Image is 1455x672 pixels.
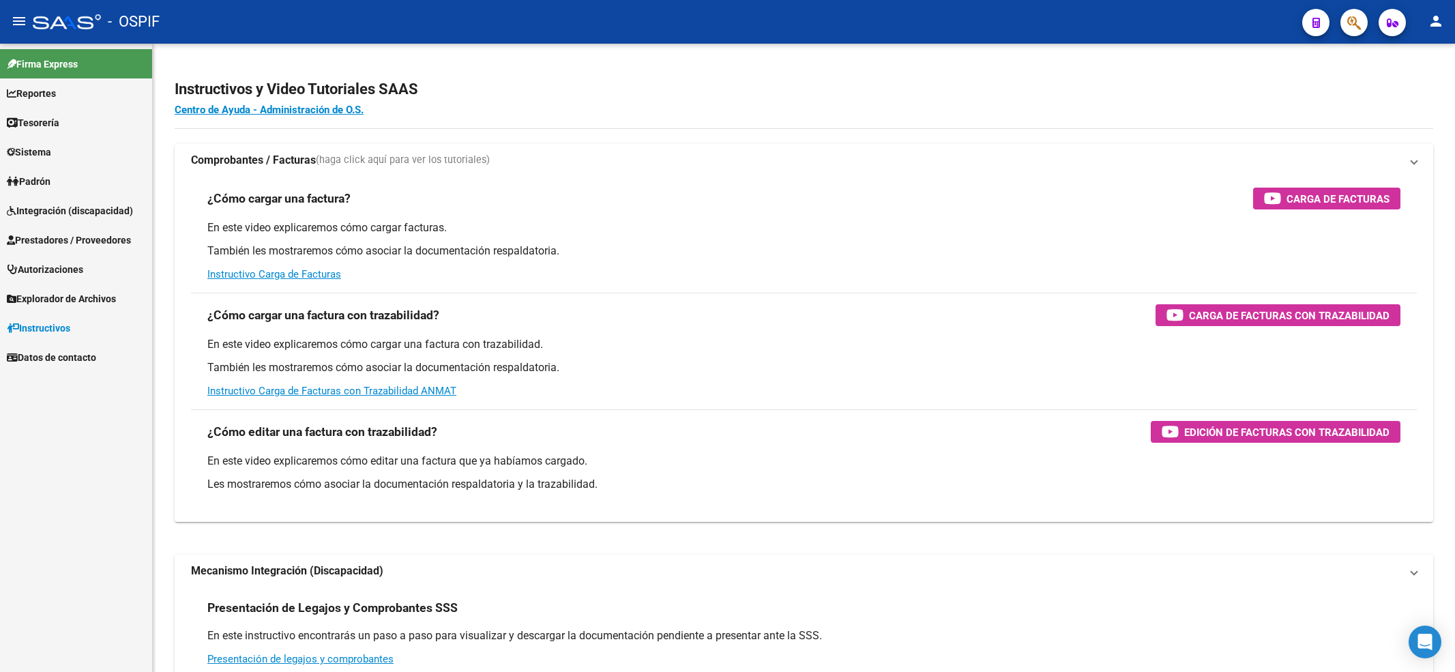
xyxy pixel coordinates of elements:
[207,422,437,441] h3: ¿Cómo editar una factura con trazabilidad?
[207,306,439,325] h3: ¿Cómo cargar una factura con trazabilidad?
[175,177,1433,522] div: Comprobantes / Facturas(haga click aquí para ver los tutoriales)
[207,653,394,665] a: Presentación de legajos y comprobantes
[1253,188,1400,209] button: Carga de Facturas
[1156,304,1400,326] button: Carga de Facturas con Trazabilidad
[7,86,56,101] span: Reportes
[1428,13,1444,29] mat-icon: person
[207,628,1400,643] p: En este instructivo encontrarás un paso a paso para visualizar y descargar la documentación pendi...
[7,145,51,160] span: Sistema
[1189,307,1390,324] span: Carga de Facturas con Trazabilidad
[1184,424,1390,441] span: Edición de Facturas con Trazabilidad
[207,385,456,397] a: Instructivo Carga de Facturas con Trazabilidad ANMAT
[7,233,131,248] span: Prestadores / Proveedores
[175,76,1433,102] h2: Instructivos y Video Tutoriales SAAS
[1151,421,1400,443] button: Edición de Facturas con Trazabilidad
[207,477,1400,492] p: Les mostraremos cómo asociar la documentación respaldatoria y la trazabilidad.
[207,220,1400,235] p: En este video explicaremos cómo cargar facturas.
[7,291,116,306] span: Explorador de Archivos
[7,321,70,336] span: Instructivos
[7,174,50,189] span: Padrón
[108,7,160,37] span: - OSPIF
[1287,190,1390,207] span: Carga de Facturas
[207,268,341,280] a: Instructivo Carga de Facturas
[11,13,27,29] mat-icon: menu
[207,337,1400,352] p: En este video explicaremos cómo cargar una factura con trazabilidad.
[7,57,78,72] span: Firma Express
[207,454,1400,469] p: En este video explicaremos cómo editar una factura que ya habíamos cargado.
[7,262,83,277] span: Autorizaciones
[175,144,1433,177] mat-expansion-panel-header: Comprobantes / Facturas(haga click aquí para ver los tutoriales)
[191,153,316,168] strong: Comprobantes / Facturas
[7,350,96,365] span: Datos de contacto
[207,598,458,617] h3: Presentación de Legajos y Comprobantes SSS
[7,203,133,218] span: Integración (discapacidad)
[175,555,1433,587] mat-expansion-panel-header: Mecanismo Integración (Discapacidad)
[207,244,1400,259] p: También les mostraremos cómo asociar la documentación respaldatoria.
[191,564,383,579] strong: Mecanismo Integración (Discapacidad)
[207,360,1400,375] p: También les mostraremos cómo asociar la documentación respaldatoria.
[175,104,364,116] a: Centro de Ayuda - Administración de O.S.
[316,153,490,168] span: (haga click aquí para ver los tutoriales)
[207,189,351,208] h3: ¿Cómo cargar una factura?
[7,115,59,130] span: Tesorería
[1409,626,1441,658] div: Open Intercom Messenger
